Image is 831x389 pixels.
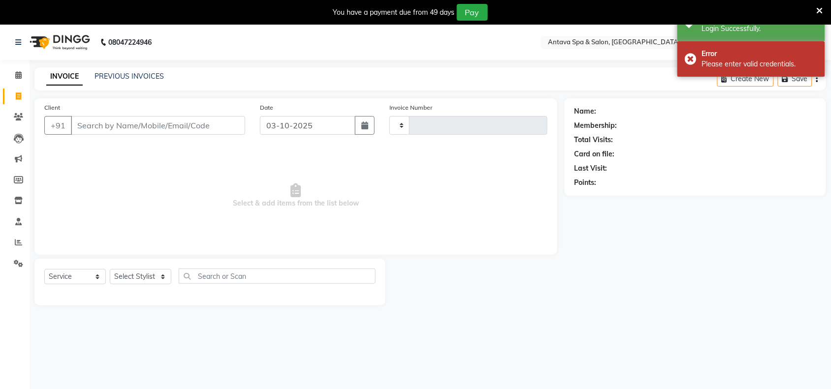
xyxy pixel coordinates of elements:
[333,7,455,18] div: You have a payment due from 49 days
[44,147,547,245] span: Select & add items from the list below
[575,163,607,174] div: Last Visit:
[389,103,432,112] label: Invoice Number
[702,59,818,69] div: Please enter valid credentials.
[575,120,617,131] div: Membership:
[575,106,597,117] div: Name:
[46,68,83,86] a: INVOICE
[260,103,273,112] label: Date
[575,149,615,159] div: Card on file:
[778,71,812,87] button: Save
[702,24,818,34] div: Login Successfully.
[71,116,245,135] input: Search by Name/Mobile/Email/Code
[717,71,774,87] button: Create New
[702,49,818,59] div: Error
[44,103,60,112] label: Client
[179,269,376,284] input: Search or Scan
[457,4,488,21] button: Pay
[95,72,164,81] a: PREVIOUS INVOICES
[575,135,613,145] div: Total Visits:
[44,116,72,135] button: +91
[25,29,93,56] img: logo
[108,29,152,56] b: 08047224946
[575,178,597,188] div: Points:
